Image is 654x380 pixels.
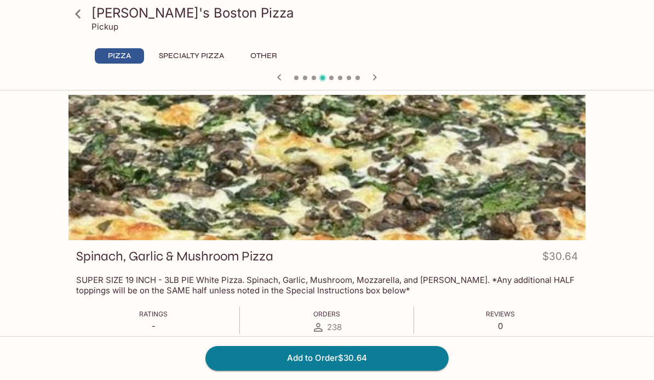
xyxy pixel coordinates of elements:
span: Ratings [139,310,168,318]
span: Reviews [486,310,515,318]
h3: [PERSON_NAME]'s Boston Pizza [91,4,581,21]
span: Orders [313,310,340,318]
button: Specialty Pizza [153,48,230,64]
span: 238 [327,322,342,332]
p: 0 [486,321,515,331]
button: Pizza [95,48,144,64]
h4: $30.64 [542,248,578,269]
button: Other [239,48,288,64]
p: Pickup [91,21,118,32]
div: Spinach, Garlic & Mushroom Pizza [68,95,586,240]
p: - [139,321,168,331]
p: SUPER SIZE 19 INCH - 3LB PIE White Pizza. Spinach, Garlic, Mushroom, Mozzarella, and [PERSON_NAME... [76,275,578,296]
h3: Spinach, Garlic & Mushroom Pizza [76,248,273,265]
button: Add to Order$30.64 [205,346,449,370]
